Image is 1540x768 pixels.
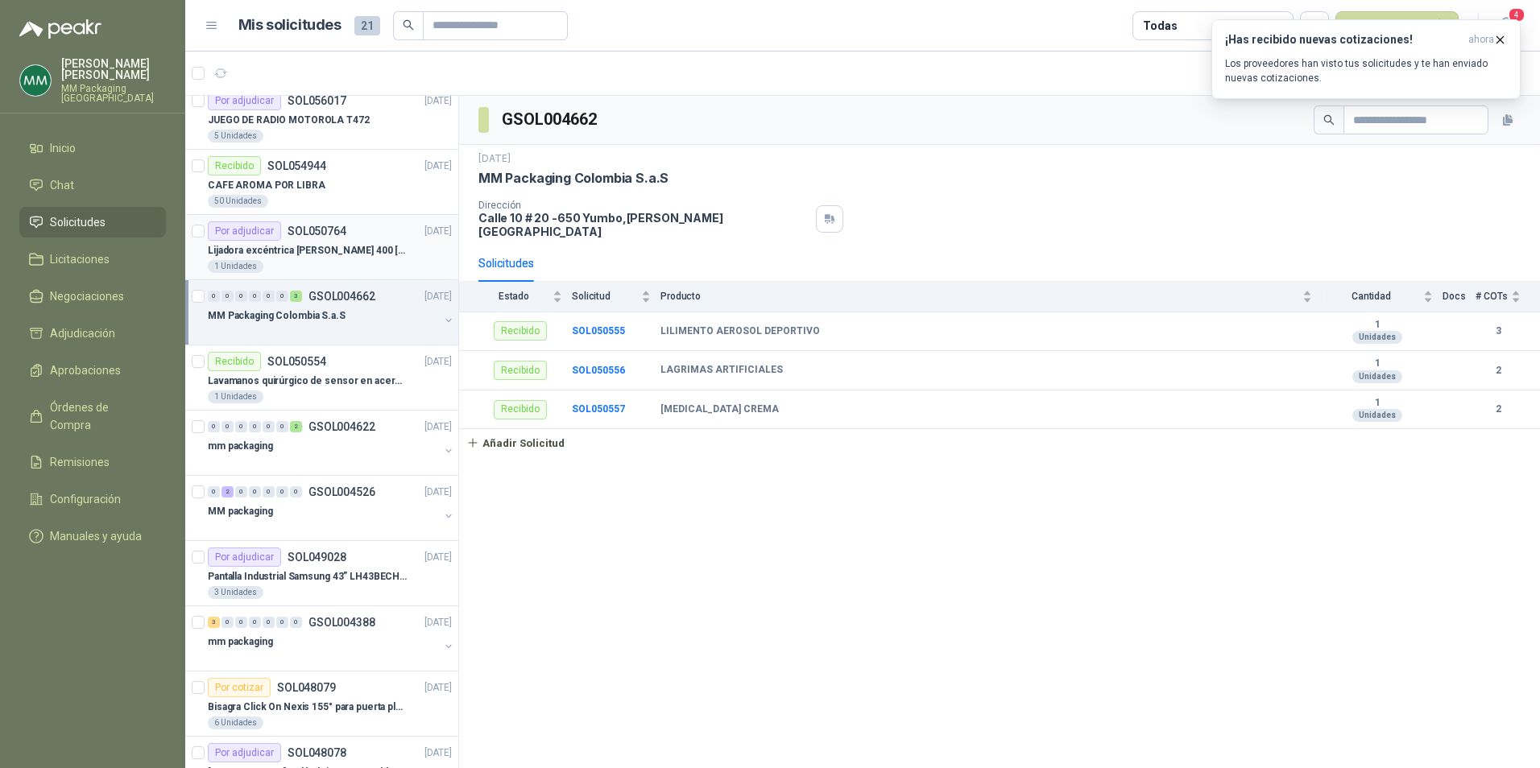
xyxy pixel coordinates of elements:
span: Aprobaciones [50,361,121,379]
p: GSOL004662 [308,291,375,302]
a: RecibidoSOL054944[DATE] CAFE AROMA POR LIBRA50 Unidades [185,150,458,215]
span: Adjudicación [50,324,115,342]
span: 4 [1508,7,1526,23]
div: 0 [208,421,220,432]
div: 0 [263,421,275,432]
p: [DATE] [424,159,452,174]
a: RecibidoSOL050554[DATE] Lavamanos quirúrgico de sensor en acero referencia TLS-131 Unidades [185,345,458,411]
b: 1 [1322,319,1433,332]
a: Licitaciones [19,244,166,275]
div: 3 [208,617,220,628]
div: Solicitudes [478,254,534,272]
div: 0 [249,486,261,498]
p: SOL056017 [288,95,346,106]
div: 0 [235,291,247,302]
div: 0 [276,421,288,432]
span: Negociaciones [50,287,124,305]
button: Añadir Solicitud [459,429,572,456]
span: Estado [478,291,549,302]
b: 1 [1322,397,1433,410]
p: GSOL004526 [308,486,375,498]
span: Licitaciones [50,250,110,268]
span: Solicitudes [50,213,106,231]
span: Solicitud [572,291,638,302]
a: Remisiones [19,447,166,477]
div: 0 [235,486,247,498]
p: Los proveedores han visto tus solicitudes y te han enviado nuevas cotizaciones. [1225,56,1507,85]
p: GSOL004622 [308,421,375,432]
div: Por adjudicar [208,91,281,110]
div: Unidades [1352,409,1402,422]
div: Por adjudicar [208,743,281,762]
a: Inicio [19,133,166,163]
span: search [1323,114,1335,126]
span: search [403,19,414,31]
p: [DATE] [424,615,452,630]
div: 1 Unidades [208,390,263,403]
button: 4 [1492,11,1521,40]
span: Remisiones [50,453,110,471]
span: 21 [354,16,380,35]
span: Manuales y ayuda [50,527,142,545]
a: Añadir Solicitud [459,429,1540,456]
div: 0 [235,617,247,628]
p: [DATE] [424,354,452,370]
p: Pantalla Industrial Samsung 43” LH43BECHLGKXZL BE43C-H [208,569,408,584]
p: [DATE] [424,419,452,435]
a: 0 2 0 0 0 0 0 GSOL004526[DATE] MM packaging [208,482,455,534]
div: 0 [208,291,220,302]
div: 3 Unidades [208,586,263,599]
div: Recibido [494,321,547,341]
div: Todas [1143,17,1177,35]
div: 0 [263,291,275,302]
div: 0 [235,421,247,432]
p: Lijadora excéntrica [PERSON_NAME] 400 [PERSON_NAME] 125-150 ave [208,243,408,258]
div: 0 [290,486,302,498]
a: Configuración [19,484,166,514]
th: Estado [459,282,572,312]
div: 0 [249,617,261,628]
p: [DATE] [424,550,452,565]
div: 0 [249,291,261,302]
p: SOL050554 [267,356,326,367]
th: # COTs [1476,282,1540,312]
span: Órdenes de Compra [50,398,151,434]
b: 2 [1476,402,1521,417]
th: Producto [660,282,1322,312]
a: Por adjudicarSOL049028[DATE] Pantalla Industrial Samsung 43” LH43BECHLGKXZL BE43C-H3 Unidades [185,541,458,606]
div: 0 [276,617,288,628]
b: 1 [1322,357,1433,370]
p: SOL054944 [267,160,326,171]
a: Solicitudes [19,207,166,237]
p: SOL049028 [288,551,346,563]
div: 0 [249,421,261,432]
p: SOL048078 [288,747,346,758]
p: MM Packaging [GEOGRAPHIC_DATA] [61,84,166,103]
h3: ¡Has recibido nuevas cotizaciones! [1225,33,1462,47]
div: Unidades [1352,331,1402,344]
div: 0 [208,486,220,498]
th: Solicitud [572,282,660,312]
p: Lavamanos quirúrgico de sensor en acero referencia TLS-13 [208,374,408,389]
div: 0 [221,421,234,432]
p: GSOL004388 [308,617,375,628]
div: 5 Unidades [208,130,263,142]
div: 0 [276,291,288,302]
a: SOL050555 [572,325,625,337]
span: Inicio [50,139,76,157]
b: SOL050556 [572,365,625,376]
p: Calle 10 # 20 -650 Yumbo , [PERSON_NAME][GEOGRAPHIC_DATA] [478,211,809,238]
p: mm packaging [208,439,273,454]
div: 0 [221,617,234,628]
h1: Mis solicitudes [238,14,342,37]
a: 0 0 0 0 0 0 2 GSOL004622[DATE] mm packaging [208,417,455,469]
button: ¡Has recibido nuevas cotizaciones!ahora Los proveedores han visto tus solicitudes y te han enviad... [1211,19,1521,99]
div: 0 [263,486,275,498]
div: Por cotizar [208,678,271,697]
div: 2 [221,486,234,498]
a: Adjudicación [19,318,166,349]
a: Aprobaciones [19,355,166,386]
h3: GSOL004662 [502,107,599,132]
span: # COTs [1476,291,1508,302]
